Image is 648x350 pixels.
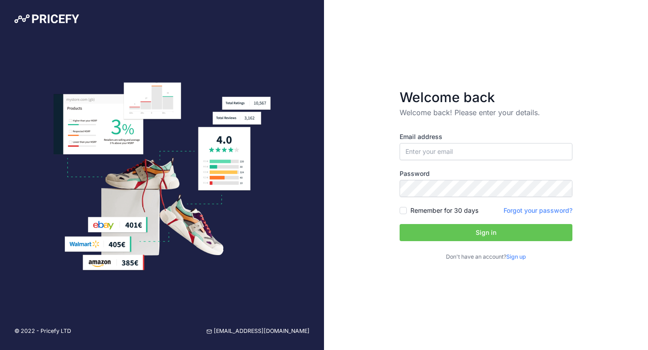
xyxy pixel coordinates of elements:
[400,107,572,118] p: Welcome back! Please enter your details.
[400,89,572,105] h3: Welcome back
[14,14,79,23] img: Pricefy
[400,253,572,261] p: Don't have an account?
[410,206,478,215] label: Remember for 30 days
[14,327,71,336] p: © 2022 - Pricefy LTD
[400,143,572,160] input: Enter your email
[400,132,572,141] label: Email address
[504,206,572,214] a: Forgot your password?
[506,253,526,260] a: Sign up
[207,327,310,336] a: [EMAIL_ADDRESS][DOMAIN_NAME]
[400,224,572,241] button: Sign in
[400,169,572,178] label: Password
